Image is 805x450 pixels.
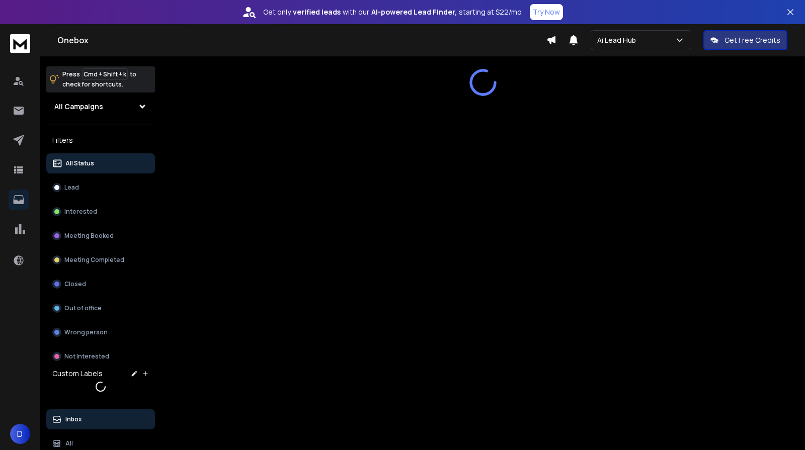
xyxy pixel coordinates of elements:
[65,439,73,447] p: All
[65,415,82,423] p: Inbox
[82,68,128,80] span: Cmd + Shift + k
[64,352,109,361] p: Not Interested
[46,177,155,198] button: Lead
[46,274,155,294] button: Closed
[10,424,30,444] button: D
[46,97,155,117] button: All Campaigns
[371,7,457,17] strong: AI-powered Lead Finder,
[64,232,114,240] p: Meeting Booked
[52,369,103,379] h3: Custom Labels
[46,250,155,270] button: Meeting Completed
[62,69,136,89] p: Press to check for shortcuts.
[46,226,155,246] button: Meeting Booked
[65,159,94,167] p: All Status
[46,322,155,342] button: Wrong person
[46,346,155,367] button: Not Interested
[64,256,124,264] p: Meeting Completed
[64,304,102,312] p: Out of office
[703,30,787,50] button: Get Free Credits
[46,153,155,173] button: All Status
[725,35,780,45] p: Get Free Credits
[46,133,155,147] h3: Filters
[57,34,546,46] h1: Onebox
[64,208,97,216] p: Interested
[533,7,560,17] p: Try Now
[64,280,86,288] p: Closed
[597,35,640,45] p: Ai Lead Hub
[10,34,30,53] img: logo
[54,102,103,112] h1: All Campaigns
[263,7,522,17] p: Get only with our starting at $22/mo
[293,7,341,17] strong: verified leads
[530,4,563,20] button: Try Now
[46,202,155,222] button: Interested
[64,184,79,192] p: Lead
[64,328,108,336] p: Wrong person
[46,409,155,429] button: Inbox
[46,298,155,318] button: Out of office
